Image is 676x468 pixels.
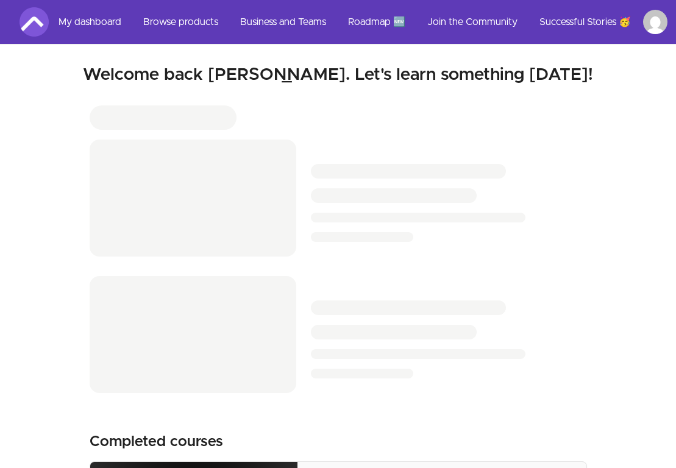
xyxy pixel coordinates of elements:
[643,10,667,34] img: Profile image for Winfred Kwabena Aboagye
[49,7,131,37] a: My dashboard
[338,7,415,37] a: Roadmap 🆕
[20,7,49,37] img: Amigoscode logo
[90,432,223,452] h3: Completed courses
[20,64,656,86] h2: Welcome back [PERSON_NAME]. Let's learn something [DATE]!
[133,7,228,37] a: Browse products
[418,7,527,37] a: Join the Community
[530,7,641,37] a: Successful Stories 🥳
[49,7,667,37] nav: Main
[230,7,336,37] a: Business and Teams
